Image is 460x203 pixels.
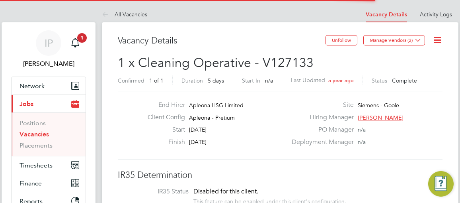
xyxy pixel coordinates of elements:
[12,156,86,174] button: Timesheets
[363,35,425,45] button: Manage Vendors (2)
[45,38,53,48] span: IP
[193,187,258,195] span: Disabled for this client.
[19,119,46,127] a: Positions
[118,55,314,71] span: 1 x Cleaning Operative - V127133
[141,113,185,122] label: Client Config
[358,126,366,133] span: n/a
[118,35,326,47] h3: Vacancy Details
[372,77,387,84] label: Status
[366,11,407,18] a: Vacancy Details
[19,179,42,187] span: Finance
[265,77,273,84] span: n/a
[141,101,185,109] label: End Hirer
[428,171,454,197] button: Engage Resource Center
[77,33,87,43] span: 1
[287,113,354,122] label: Hiring Manager
[118,77,144,84] label: Confirmed
[287,138,354,146] label: Deployment Manager
[19,142,53,149] a: Placements
[358,102,399,109] span: Siemens - Goole
[358,114,403,121] span: [PERSON_NAME]
[102,11,147,18] a: All Vacancies
[287,101,354,109] label: Site
[392,77,417,84] span: Complete
[67,30,83,56] a: 1
[189,138,207,146] span: [DATE]
[19,130,49,138] a: Vacancies
[11,59,86,69] span: Inga Padrieziene
[291,77,325,84] label: Last Updated
[149,77,164,84] span: 1 of 1
[189,102,244,109] span: Apleona HSG Limited
[208,77,224,84] span: 5 days
[19,82,45,90] span: Network
[19,162,53,169] span: Timesheets
[189,126,207,133] span: [DATE]
[118,169,442,181] h3: IR35 Determination
[12,174,86,192] button: Finance
[141,126,185,134] label: Start
[11,30,86,69] a: IP[PERSON_NAME]
[242,77,260,84] label: Start In
[12,95,86,112] button: Jobs
[181,77,203,84] label: Duration
[287,126,354,134] label: PO Manager
[420,11,452,18] a: Activity Logs
[141,138,185,146] label: Finish
[358,138,366,146] span: n/a
[328,77,354,84] span: a year ago
[12,112,86,156] div: Jobs
[19,100,33,108] span: Jobs
[189,114,235,121] span: Apleona - Pretium
[126,187,189,196] label: IR35 Status
[326,35,357,45] button: Unfollow
[12,77,86,95] button: Network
